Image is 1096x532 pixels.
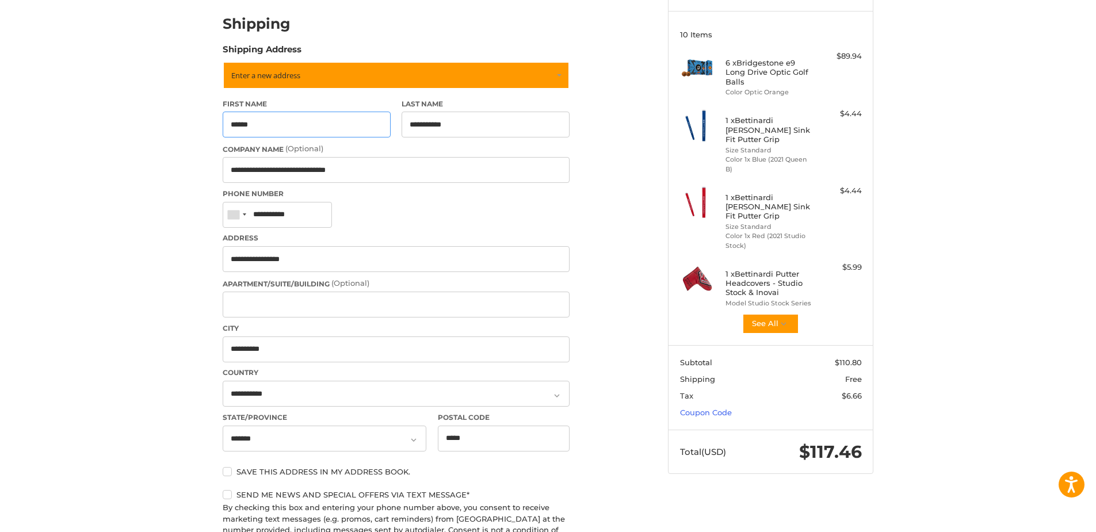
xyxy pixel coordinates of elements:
span: $110.80 [835,358,862,367]
span: Tax [680,391,693,400]
label: City [223,323,570,334]
div: $4.44 [816,185,862,197]
li: Model Studio Stock Series [725,298,814,308]
span: Free [845,374,862,384]
li: Color 1x Blue (2021 Queen B) [725,155,814,174]
label: Address [223,233,570,243]
label: First Name [223,99,391,109]
div: $5.99 [816,262,862,273]
label: Send me news and special offers via text message* [223,490,570,499]
span: Enter a new address [231,70,300,81]
span: Shipping [680,374,715,384]
label: Phone Number [223,189,570,199]
h2: Shipping [223,15,291,33]
span: $6.66 [842,391,862,400]
span: $117.46 [799,441,862,462]
li: Color 1x Red (2021 Studio Stock) [725,231,814,250]
li: Size Standard [725,146,814,155]
label: Postal Code [438,412,570,423]
label: Country [223,368,570,378]
legend: Shipping Address [223,43,301,62]
a: Coupon Code [680,408,732,417]
div: $89.94 [816,51,862,62]
label: Last Name [402,99,570,109]
li: Color Optic Orange [725,87,814,97]
a: Enter or select a different address [223,62,570,89]
h4: 6 x Bridgestone e9 Long Drive Optic Golf Balls [725,58,814,86]
label: Company Name [223,143,570,155]
button: See All [742,313,799,334]
label: Apartment/Suite/Building [223,278,570,289]
label: Save this address in my address book. [223,467,570,476]
span: Subtotal [680,358,712,367]
h4: 1 x Bettinardi Putter Headcovers - Studio Stock & Inovai [725,269,814,297]
li: Size Standard [725,222,814,232]
h4: 1 x Bettinardi [PERSON_NAME] Sink Fit Putter Grip [725,116,814,144]
small: (Optional) [285,144,323,153]
label: State/Province [223,412,426,423]
span: Total (USD) [680,446,726,457]
small: (Optional) [331,278,369,288]
div: $4.44 [816,108,862,120]
h4: 1 x Bettinardi [PERSON_NAME] Sink Fit Putter Grip [725,193,814,221]
h3: 10 Items [680,30,862,39]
